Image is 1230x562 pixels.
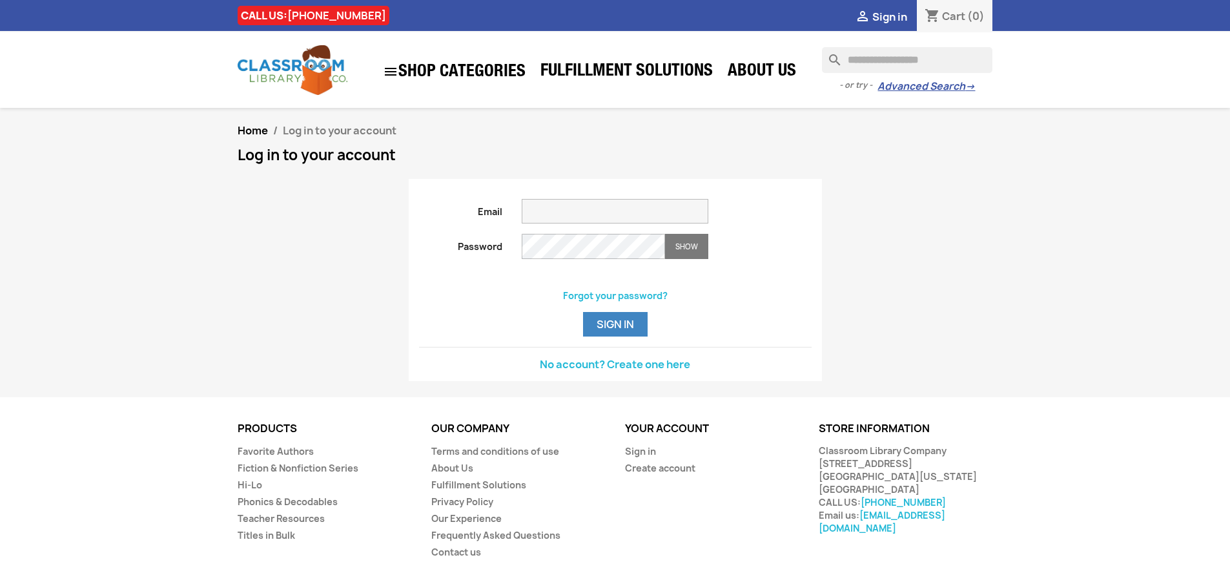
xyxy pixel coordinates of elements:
a: Your account [625,421,709,435]
input: Search [822,47,992,73]
div: CALL US: [238,6,389,25]
span: Cart [942,9,965,23]
a: Create account [625,462,695,474]
a: Home [238,123,268,138]
p: Our company [431,423,606,435]
button: Show [665,234,708,259]
a: Terms and conditions of use [431,445,559,457]
div: Classroom Library Company [STREET_ADDRESS] [GEOGRAPHIC_DATA][US_STATE] [GEOGRAPHIC_DATA] CALL US:... [819,444,993,535]
input: Password input [522,234,665,259]
a: Teacher Resources [238,512,325,525]
span: - or try - [839,79,877,92]
a: Advanced Search→ [877,80,975,93]
img: Classroom Library Company [238,45,347,95]
a: Sign in [625,445,656,457]
a: No account? Create one here [540,357,690,371]
p: Products [238,423,412,435]
span: Sign in [872,10,907,24]
a: [EMAIL_ADDRESS][DOMAIN_NAME] [819,509,945,534]
a: Fulfillment Solutions [534,59,719,85]
span: → [965,80,975,93]
a: About Us [431,462,473,474]
i: shopping_cart [925,9,940,25]
a: [PHONE_NUMBER] [287,8,386,23]
a: Fiction & Nonfiction Series [238,462,358,474]
a: About Us [721,59,803,85]
i:  [383,64,398,79]
a: SHOP CATEGORIES [376,57,532,86]
a: Frequently Asked Questions [431,529,560,541]
a:  Sign in [855,10,907,24]
a: Phonics & Decodables [238,495,338,508]
a: Privacy Policy [431,495,493,508]
a: [PHONE_NUMBER] [861,496,946,508]
a: Titles in Bulk [238,529,295,541]
h1: Log in to your account [238,147,993,163]
span: Log in to your account [283,123,396,138]
a: Fulfillment Solutions [431,479,526,491]
span: (0) [967,9,985,23]
label: Email [409,199,513,218]
a: Forgot your password? [563,289,668,302]
a: Our Experience [431,512,502,525]
button: Sign in [583,312,648,337]
a: Hi-Lo [238,479,262,491]
i: search [822,47,837,63]
a: Favorite Authors [238,445,314,457]
p: Store information [819,423,993,435]
a: Contact us [431,546,481,558]
i:  [855,10,870,25]
label: Password [409,234,513,253]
